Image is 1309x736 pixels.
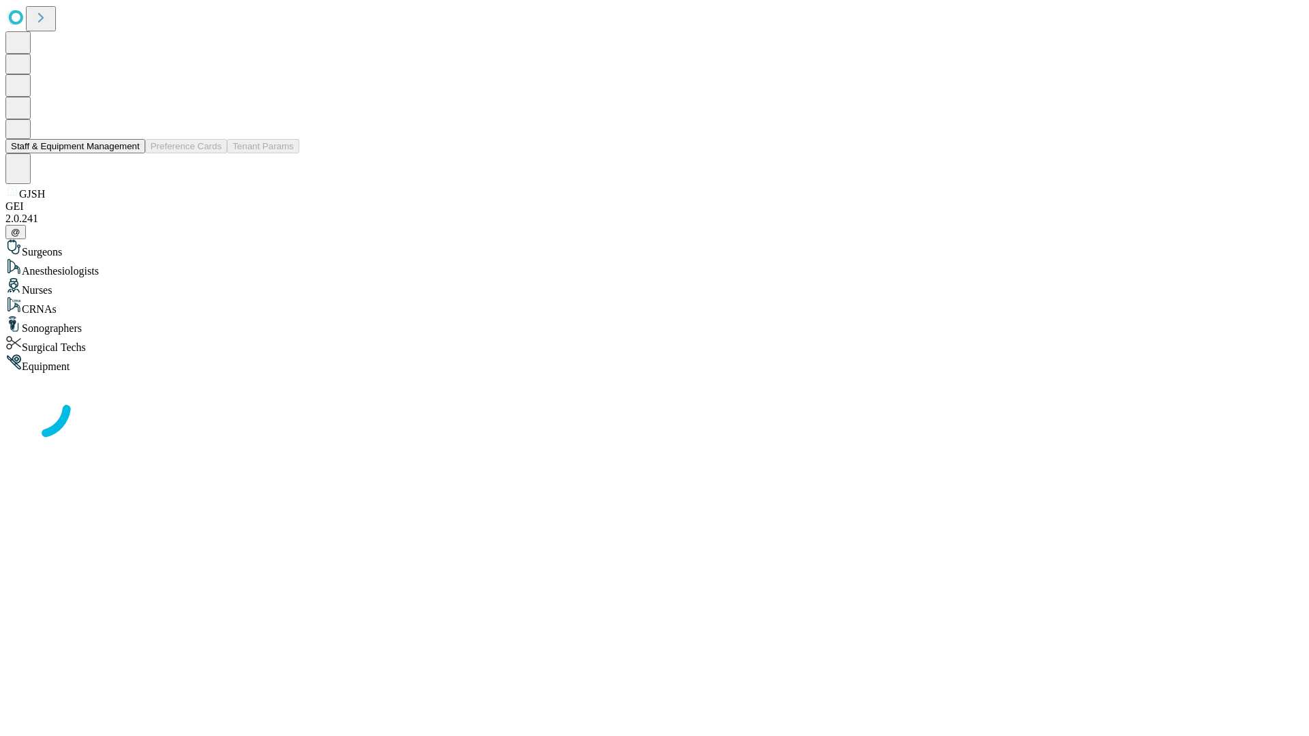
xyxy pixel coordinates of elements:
[19,188,45,200] span: GJSH
[5,200,1304,213] div: GEI
[145,139,227,153] button: Preference Cards
[5,239,1304,258] div: Surgeons
[5,213,1304,225] div: 2.0.241
[5,277,1304,296] div: Nurses
[5,296,1304,316] div: CRNAs
[5,225,26,239] button: @
[5,354,1304,373] div: Equipment
[5,139,145,153] button: Staff & Equipment Management
[5,258,1304,277] div: Anesthesiologists
[5,316,1304,335] div: Sonographers
[227,139,299,153] button: Tenant Params
[11,227,20,237] span: @
[5,335,1304,354] div: Surgical Techs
